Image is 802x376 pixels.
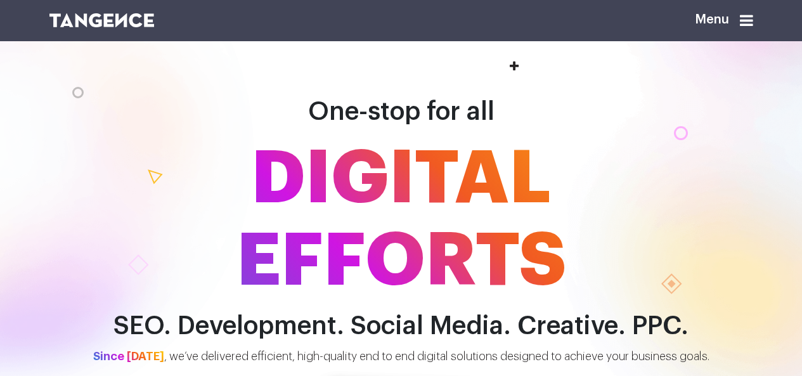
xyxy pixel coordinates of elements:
p: , we’ve delivered efficient, high-quality end to end digital solutions designed to achieve your b... [63,348,740,365]
span: One-stop for all [308,99,495,124]
span: DIGITAL EFFORTS [40,138,763,302]
h2: SEO. Development. Social Media. Creative. PPC. [40,312,763,340]
span: Since [DATE] [93,351,164,362]
img: logo SVG [49,13,155,27]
